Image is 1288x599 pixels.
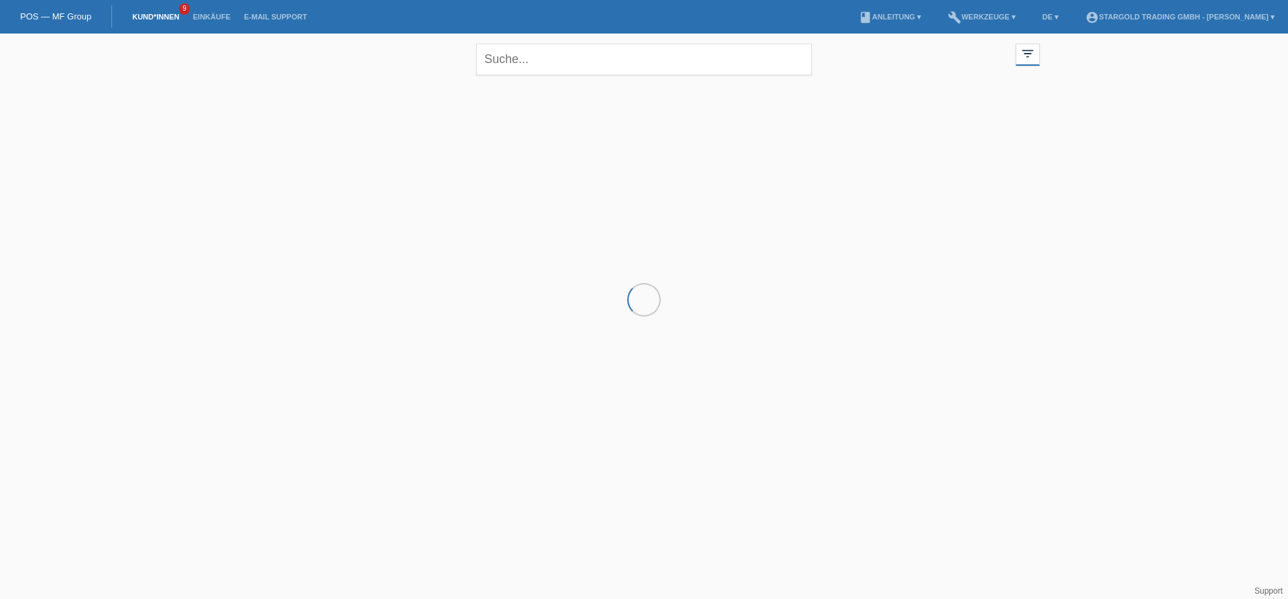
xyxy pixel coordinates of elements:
a: Support [1254,586,1283,596]
a: E-Mail Support [237,13,314,21]
a: Einkäufe [186,13,237,21]
i: build [948,11,961,24]
i: account_circle [1085,11,1099,24]
input: Suche... [476,44,812,75]
span: 9 [179,3,190,15]
a: POS — MF Group [20,11,91,21]
a: buildWerkzeuge ▾ [941,13,1022,21]
a: bookAnleitung ▾ [852,13,928,21]
i: filter_list [1020,46,1035,61]
i: book [859,11,872,24]
a: DE ▾ [1036,13,1065,21]
a: account_circleStargold Trading GmbH - [PERSON_NAME] ▾ [1079,13,1281,21]
a: Kund*innen [125,13,186,21]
